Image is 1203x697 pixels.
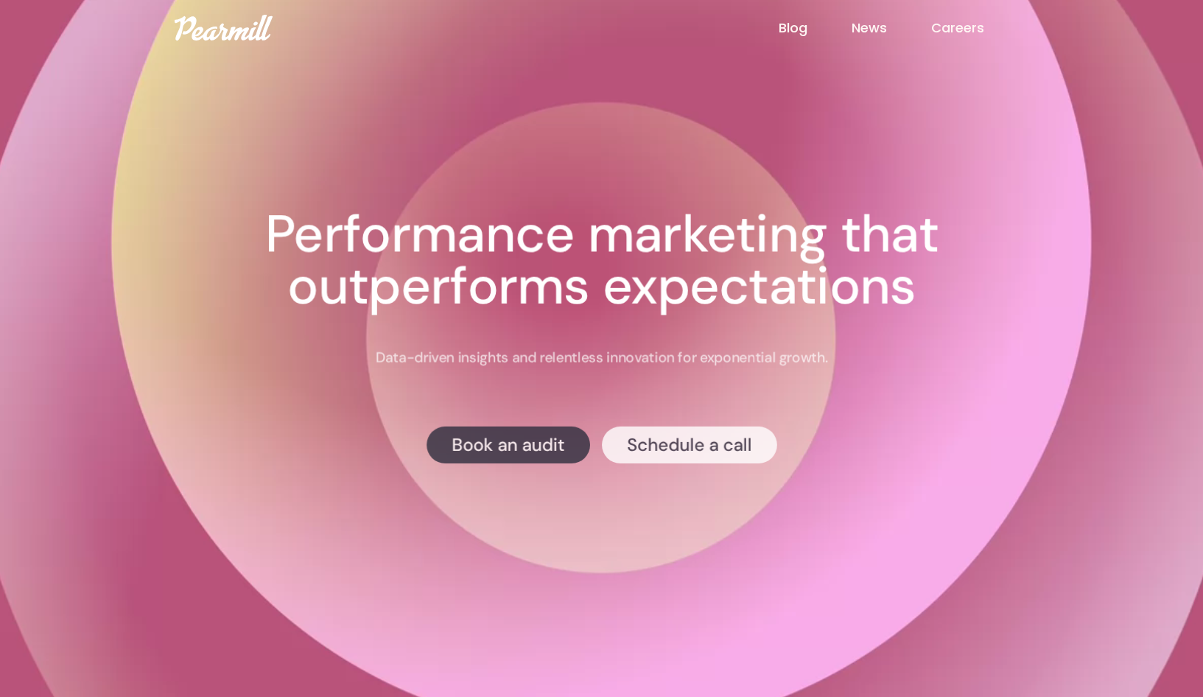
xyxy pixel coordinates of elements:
a: News [852,18,931,38]
p: Data-driven insights and relentless innovation for exponential growth. [376,348,827,368]
a: Blog [779,18,852,38]
a: Schedule a call [602,427,777,463]
a: Book an audit [427,427,590,463]
a: Careers [931,18,1028,38]
img: Pearmill logo [175,15,273,41]
h1: Performance marketing that outperforms expectations [186,209,1017,312]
